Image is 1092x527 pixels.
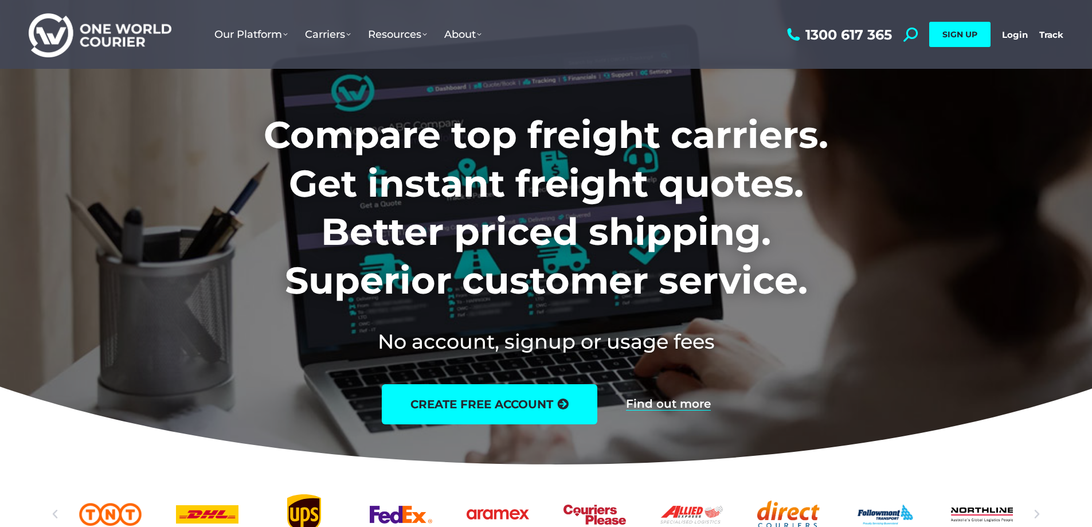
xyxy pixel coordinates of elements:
a: SIGN UP [929,22,991,47]
a: 1300 617 365 [784,28,892,42]
a: About [436,17,490,52]
span: Carriers [305,28,351,41]
span: Our Platform [214,28,288,41]
a: Find out more [626,398,711,411]
a: Track [1039,29,1063,40]
h1: Compare top freight carriers. Get instant freight quotes. Better priced shipping. Superior custom... [188,111,904,305]
img: One World Courier [29,11,171,58]
span: SIGN UP [942,29,977,40]
a: Resources [359,17,436,52]
h2: No account, signup or usage fees [188,327,904,356]
a: Carriers [296,17,359,52]
a: Our Platform [206,17,296,52]
a: create free account [382,384,597,424]
a: Login [1002,29,1028,40]
span: About [444,28,482,41]
span: Resources [368,28,427,41]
